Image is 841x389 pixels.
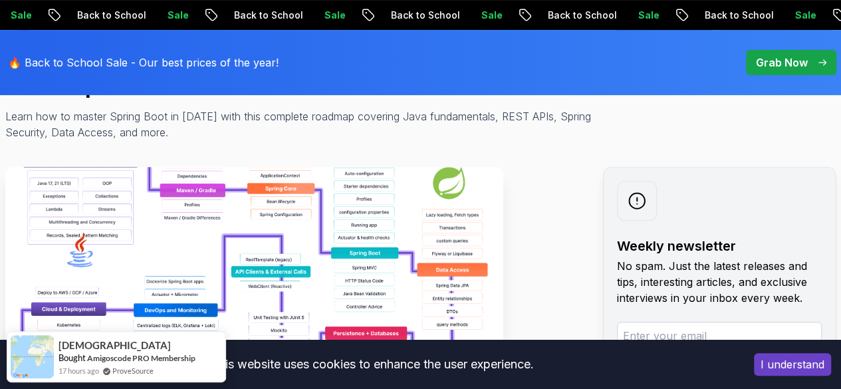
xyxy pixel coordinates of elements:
[617,237,822,255] h2: Weekly newsletter
[11,335,54,378] img: provesource social proof notification image
[219,9,310,22] p: Back to School
[87,353,195,363] a: Amigoscode PRO Membership
[617,322,822,350] input: Enter your email
[624,9,666,22] p: Sale
[62,9,153,22] p: Back to School
[617,258,822,306] p: No spam. Just the latest releases and tips, interesting articles, and exclusive interviews in you...
[781,9,823,22] p: Sale
[690,9,781,22] p: Back to School
[8,55,279,70] p: 🔥 Back to School Sale - Our best prices of the year!
[59,365,99,376] span: 17 hours ago
[533,9,624,22] p: Back to School
[467,9,509,22] p: Sale
[153,9,195,22] p: Sale
[59,340,171,351] span: [DEMOGRAPHIC_DATA]
[112,365,154,376] a: ProveSource
[10,350,734,379] div: This website uses cookies to enhance the user experience.
[310,9,352,22] p: Sale
[756,55,808,70] p: Grab Now
[5,108,601,140] p: Learn how to master Spring Boot in [DATE] with this complete roadmap covering Java fundamentals, ...
[59,352,86,363] span: Bought
[754,353,831,376] button: Accept cookies
[5,45,836,98] h1: Spring Boot Roadmap 2025: The Complete Guide for Backend Developers
[376,9,467,22] p: Back to School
